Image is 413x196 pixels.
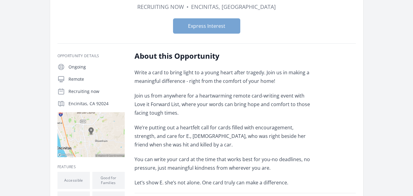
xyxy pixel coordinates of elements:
dd: Encinitas, [GEOGRAPHIC_DATA] [191,2,276,11]
div: • [186,2,189,11]
p: Write a card to bring light to a young heart after tragedy. Join us in making a meaningful differ... [135,68,313,85]
p: Ongoing [68,64,125,70]
h3: Features [57,165,125,169]
p: Let’s show E. she’s not alone. One card truly can make a difference. [135,178,313,187]
p: Remote [68,76,125,82]
dd: Recruiting now [137,2,184,11]
p: You can write your card at the time that works best for you-no deadlines, no pressure, just meani... [135,155,313,172]
p: Encinitas, CA 92024 [68,101,125,107]
li: Accessible [57,172,90,189]
p: Join us from anywhere for a heartwarming remote card-writing event with Love it Forward List, whe... [135,91,313,117]
p: Recruiting now [68,88,125,94]
p: We’re putting out a heartfelt call for cards filled with encouragement, strength, and care for E.... [135,123,313,149]
li: Good for Families [92,172,125,189]
button: Express Interest [173,18,240,34]
img: Map [57,112,125,157]
h3: Opportunity Details [57,54,125,58]
h2: About this Opportunity [135,51,313,61]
